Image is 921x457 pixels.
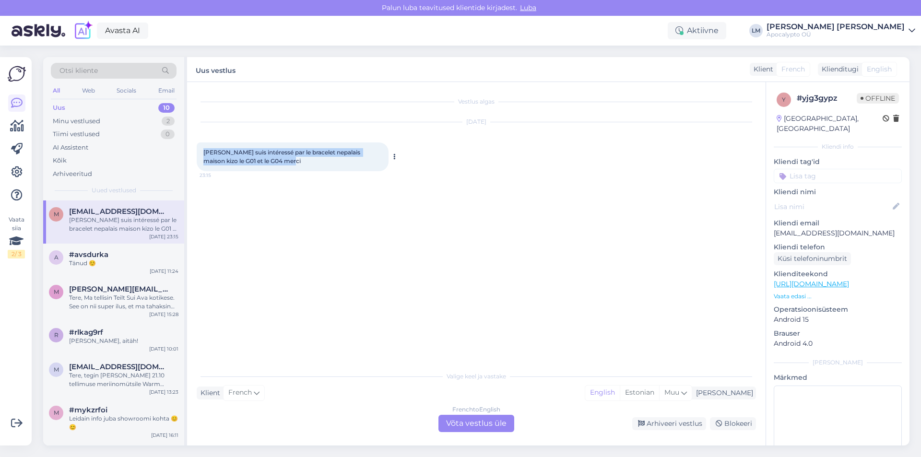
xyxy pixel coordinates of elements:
[150,268,178,275] div: [DATE] 11:24
[438,415,514,432] div: Võta vestlus üle
[8,215,25,258] div: Vaata siia
[69,216,178,233] div: [PERSON_NAME] suis intéressé par le bracelet nepalais maison kizo le G01 et le G04 merci
[97,23,148,39] a: Avasta AI
[781,64,805,74] span: French
[767,31,905,38] div: Apocalypto OÜ
[197,388,220,398] div: Klient
[73,21,93,41] img: explore-ai
[8,65,26,83] img: Askly Logo
[692,388,753,398] div: [PERSON_NAME]
[200,172,236,179] span: 23:15
[54,288,59,295] span: m
[197,117,756,126] div: [DATE]
[774,328,902,339] p: Brauser
[632,417,706,430] div: Arhiveeri vestlus
[452,405,500,414] div: French to English
[774,201,891,212] input: Lisa nimi
[774,373,902,383] p: Märkmed
[774,242,902,252] p: Kliendi telefon
[774,169,902,183] input: Lisa tag
[69,337,178,345] div: [PERSON_NAME], aitäh!
[59,66,98,76] span: Otsi kliente
[774,157,902,167] p: Kliendi tag'id
[774,339,902,349] p: Android 4.0
[115,84,138,97] div: Socials
[782,96,786,103] span: y
[156,84,177,97] div: Email
[774,142,902,151] div: Kliendi info
[196,63,236,76] label: Uus vestlus
[857,93,899,104] span: Offline
[774,292,902,301] p: Vaata edasi ...
[51,84,62,97] div: All
[664,388,679,397] span: Muu
[162,117,175,126] div: 2
[8,250,25,258] div: 2 / 3
[69,250,108,259] span: #avsdurka
[585,386,620,400] div: English
[149,345,178,352] div: [DATE] 10:01
[161,129,175,139] div: 0
[710,417,756,430] div: Blokeeri
[53,156,67,165] div: Kõik
[197,97,756,106] div: Vestlus algas
[53,143,88,152] div: AI Assistent
[774,269,902,279] p: Klienditeekond
[53,169,92,179] div: Arhiveeritud
[774,315,902,325] p: Android 15
[774,252,851,265] div: Küsi telefoninumbrit
[69,285,169,293] span: margit.valdmann@gmail.com
[767,23,905,31] div: [PERSON_NAME] [PERSON_NAME]
[54,409,59,416] span: m
[774,228,902,238] p: [EMAIL_ADDRESS][DOMAIN_NAME]
[517,3,539,12] span: Luba
[53,117,100,126] div: Minu vestlused
[69,414,178,432] div: Leidain info juba showroomi kohta 😊😊
[767,23,915,38] a: [PERSON_NAME] [PERSON_NAME]Apocalypto OÜ
[158,103,175,113] div: 10
[149,388,178,396] div: [DATE] 13:23
[53,129,100,139] div: Tiimi vestlused
[69,371,178,388] div: Tere, tegin [PERSON_NAME] 21.10 tellimuse meriinomütsile Warm Taupe, kas saaksin selle ümber vahe...
[69,406,107,414] span: #mykzrfoi
[774,280,849,288] a: [URL][DOMAIN_NAME]
[69,259,178,268] div: Tänud ☺️
[668,22,726,39] div: Aktiivne
[867,64,892,74] span: English
[69,207,169,216] span: Mag.vironneau@orange.fr
[80,84,97,97] div: Web
[797,93,857,104] div: # yjg3gypz
[149,233,178,240] div: [DATE] 23:15
[774,305,902,315] p: Operatsioonisüsteem
[54,211,59,218] span: M
[54,254,59,261] span: a
[92,186,136,195] span: Uued vestlused
[53,103,65,113] div: Uus
[203,149,362,164] span: [PERSON_NAME] suis intéressé par le bracelet nepalais maison kizo le G01 et le G04 merci
[69,328,103,337] span: #rlkag9rf
[777,114,883,134] div: [GEOGRAPHIC_DATA], [GEOGRAPHIC_DATA]
[54,331,59,339] span: r
[750,64,773,74] div: Klient
[197,372,756,381] div: Valige keel ja vastake
[774,358,902,367] div: [PERSON_NAME]
[69,363,169,371] span: marikatapasia@gmail.com
[149,311,178,318] div: [DATE] 15:28
[774,187,902,197] p: Kliendi nimi
[774,218,902,228] p: Kliendi email
[749,24,763,37] div: LM
[620,386,659,400] div: Estonian
[151,432,178,439] div: [DATE] 16:11
[228,387,252,398] span: French
[69,293,178,311] div: Tere, Ma tellisin Teilt Sui Ava kotikese. See on nii super ilus, et ma tahaksin tellida ühe veel,...
[54,366,59,373] span: m
[818,64,859,74] div: Klienditugi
